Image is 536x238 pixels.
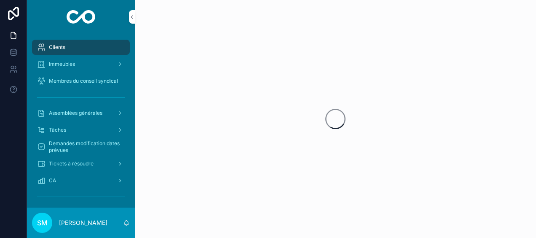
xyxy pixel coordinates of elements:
[32,40,130,55] a: Clients
[32,57,130,72] a: Immeubles
[59,219,107,227] p: [PERSON_NAME]
[49,78,118,84] span: Membres du conseil syndical
[49,110,102,116] span: Assemblées générales
[49,177,56,184] span: CA
[27,34,135,208] div: scrollable content
[32,73,130,89] a: Membres du conseil syndical
[67,10,96,24] img: App logo
[32,173,130,188] a: CA
[32,139,130,154] a: Demandes modification dates prévues
[37,218,48,228] span: SM
[32,156,130,171] a: Tickets à résoudre
[32,105,130,121] a: Assemblées générales
[49,61,75,68] span: Immeubles
[49,44,65,51] span: Clients
[49,140,121,154] span: Demandes modification dates prévues
[49,127,66,133] span: Tâches
[32,122,130,138] a: Tâches
[49,160,94,167] span: Tickets à résoudre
